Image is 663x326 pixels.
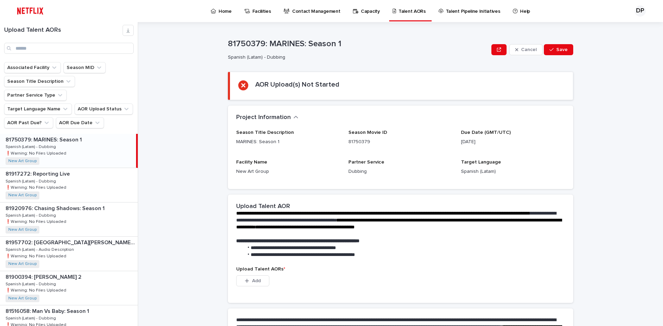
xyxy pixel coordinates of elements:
h2: Upload Talent AOR [236,203,290,210]
p: ❗️Warning: No Files Uploaded [6,253,68,259]
button: Season Title Description [4,76,75,87]
button: Cancel [509,44,542,55]
button: AOR Due Date [56,117,104,128]
button: AOR Past Due? [4,117,53,128]
p: 81750379: MARINES: Season 1 [6,135,83,143]
p: ❗️Warning: No Files Uploaded [6,150,68,156]
span: Season Movie ID [348,130,387,135]
span: Facility Name [236,160,267,165]
p: [DATE] [461,138,565,146]
a: New Art Group [8,227,37,232]
p: 81900394: [PERSON_NAME] 2 [6,273,83,280]
button: Season MID [64,62,106,73]
span: Save [556,47,568,52]
p: Spanish (Latam) - Dubbing [6,143,57,149]
span: Partner Service [348,160,384,165]
p: New Art Group [236,168,340,175]
span: Upload Talent AORs [236,267,285,271]
h1: Upload Talent AORs [4,27,123,34]
a: New Art Group [8,296,37,301]
p: Spanish (Latam) [461,168,565,175]
p: 81750379 [348,138,452,146]
span: Add [252,278,261,283]
p: 81516058: Man Vs Baby: Season 1 [6,307,90,315]
p: 81750379: MARINES: Season 1 [228,39,489,49]
p: Spanish (Latam) - Dubbing [6,212,57,218]
span: Season Title Description [236,130,294,135]
button: Project Information [236,114,298,121]
p: Spanish (Latam) - Dubbing [6,178,57,184]
h2: AOR Upload(s) Not Started [255,80,339,89]
p: ❗️Warning: No Files Uploaded [6,287,68,293]
p: MARINES: Season 1 [236,138,340,146]
img: ifQbXi3ZQGMSEF7WDB7W [14,4,47,18]
h2: Project Information [236,114,291,121]
button: Add [236,275,269,286]
p: ❗️Warning: No Files Uploaded [6,218,68,224]
p: Dubbing [348,168,452,175]
a: New Art Group [8,193,37,198]
p: 81957702: [GEOGRAPHIC_DATA][PERSON_NAME] (aka I'm not [PERSON_NAME]) [6,238,136,246]
button: Target Language Name [4,103,72,115]
span: Target Language [461,160,501,165]
button: Partner Service Type [4,90,67,101]
a: New Art Group [8,261,37,266]
button: Save [544,44,573,55]
p: Spanish (Latam) - Audio Description [6,246,75,252]
p: Spanish (Latam) - Dubbing [6,280,57,287]
span: Due Date (GMT/UTC) [461,130,511,135]
p: Spanish (Latam) - Dubbing [6,315,57,321]
button: AOR Upload Status [75,103,133,115]
span: Cancel [521,47,537,52]
button: Associated Facility [4,62,61,73]
input: Search [4,43,134,54]
p: Spanish (Latam) - Dubbing [228,55,486,60]
p: 81920976: Chasing Shadows: Season 1 [6,204,106,212]
a: New Art Group [8,159,37,164]
p: ❗️Warning: No Files Uploaded [6,184,68,190]
p: 81917272: Reporting Live [6,169,71,177]
div: DP [635,6,646,17]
